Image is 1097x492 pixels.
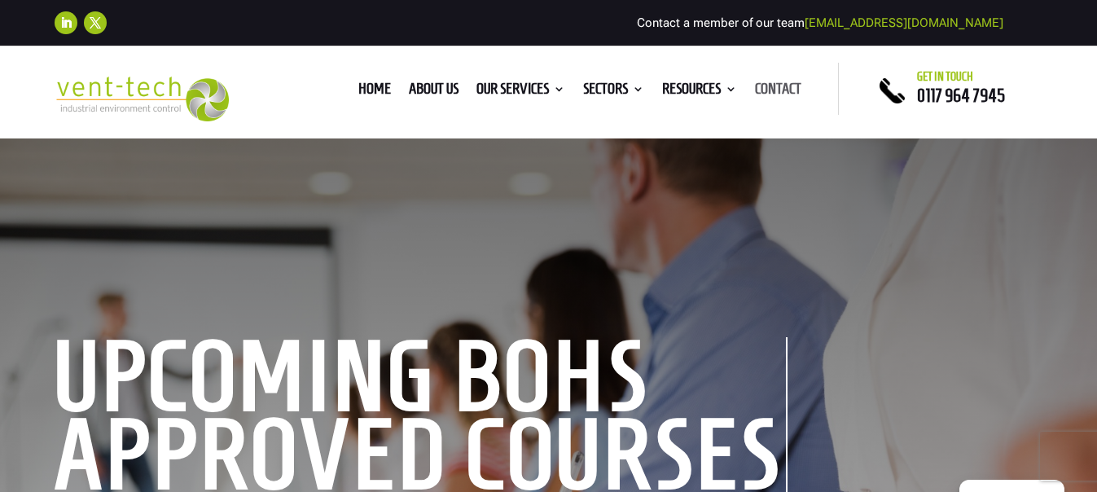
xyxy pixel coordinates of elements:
img: 2023-09-27T08_35_16.549ZVENT-TECH---Clear-background [55,77,228,121]
a: Resources [662,83,737,101]
a: About us [409,83,459,101]
a: Sectors [583,83,644,101]
span: Get in touch [917,70,973,83]
span: Contact a member of our team [637,15,1003,30]
a: [EMAIL_ADDRESS][DOMAIN_NAME] [805,15,1003,30]
a: Contact [755,83,801,101]
a: Follow on LinkedIn [55,11,77,34]
a: 0117 964 7945 [917,86,1005,105]
a: Home [358,83,391,101]
a: Our Services [476,83,565,101]
a: Follow on X [84,11,107,34]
